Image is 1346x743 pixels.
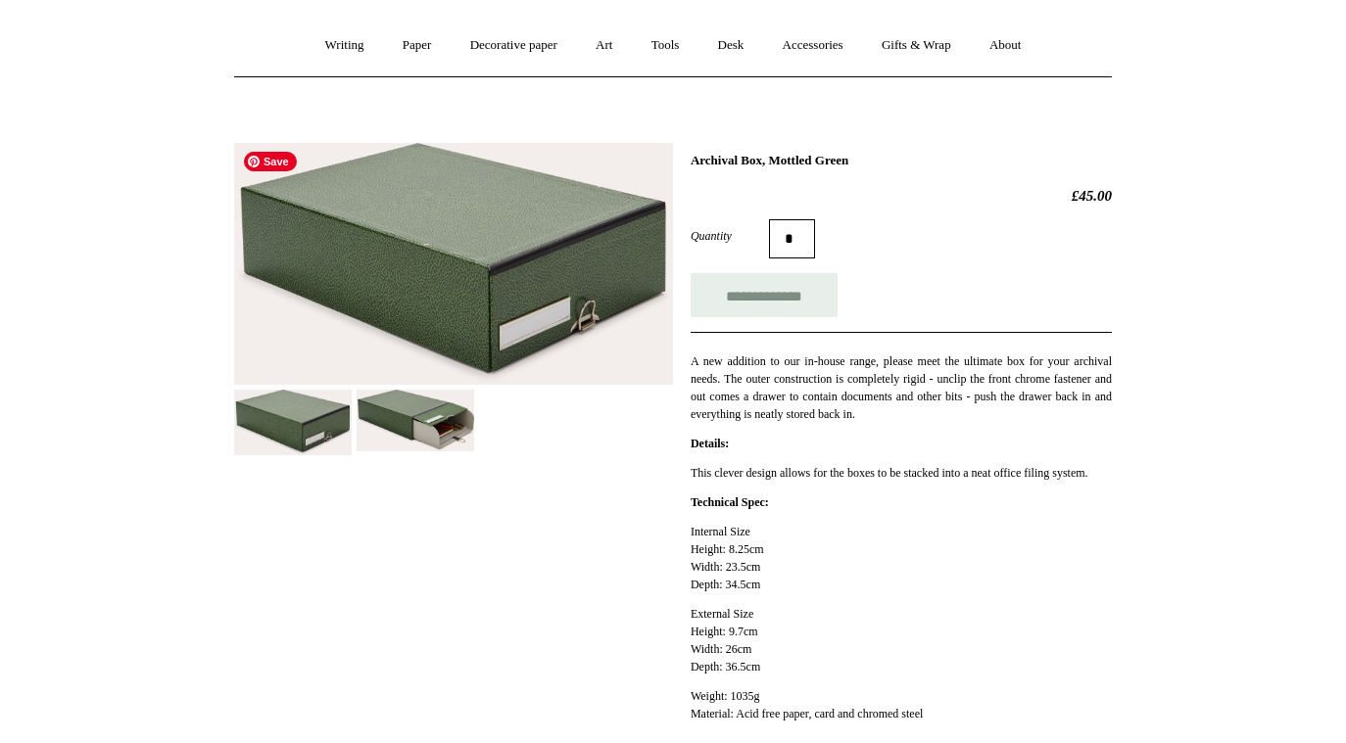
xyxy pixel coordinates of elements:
[634,20,697,71] a: Tools
[691,464,1112,482] p: This clever design allows for the boxes to be stacked into a neat office filing system.
[691,227,769,245] label: Quantity
[691,687,1112,722] p: Weight: 1035g Material: Acid free paper, card and chromed steel
[691,352,1112,423] p: A new addition to our in-house range, please meet the ultimate box for your archival needs. The o...
[691,187,1112,205] h2: £45.00
[691,605,1112,675] p: External Size Height: 9.7cm Width: 26cm Depth: 36.5cm
[691,437,729,450] strong: Details:
[864,20,969,71] a: Gifts & Wrap
[308,20,382,71] a: Writing
[244,152,297,171] span: Save
[691,153,1112,168] h1: Archival Box, Mottled Green
[234,390,352,454] img: Archival Box, Mottled Green
[357,390,474,450] img: Archival Box, Mottled Green
[691,495,769,509] strong: Technical Spec:
[578,20,630,71] a: Art
[972,20,1039,71] a: About
[765,20,861,71] a: Accessories
[385,20,450,71] a: Paper
[691,523,1112,593] p: Internal Size Height: 8.25cm Width: 23.5cm Depth: 34.5cm
[700,20,762,71] a: Desk
[453,20,575,71] a: Decorative paper
[234,143,673,386] img: Archival Box, Mottled Green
